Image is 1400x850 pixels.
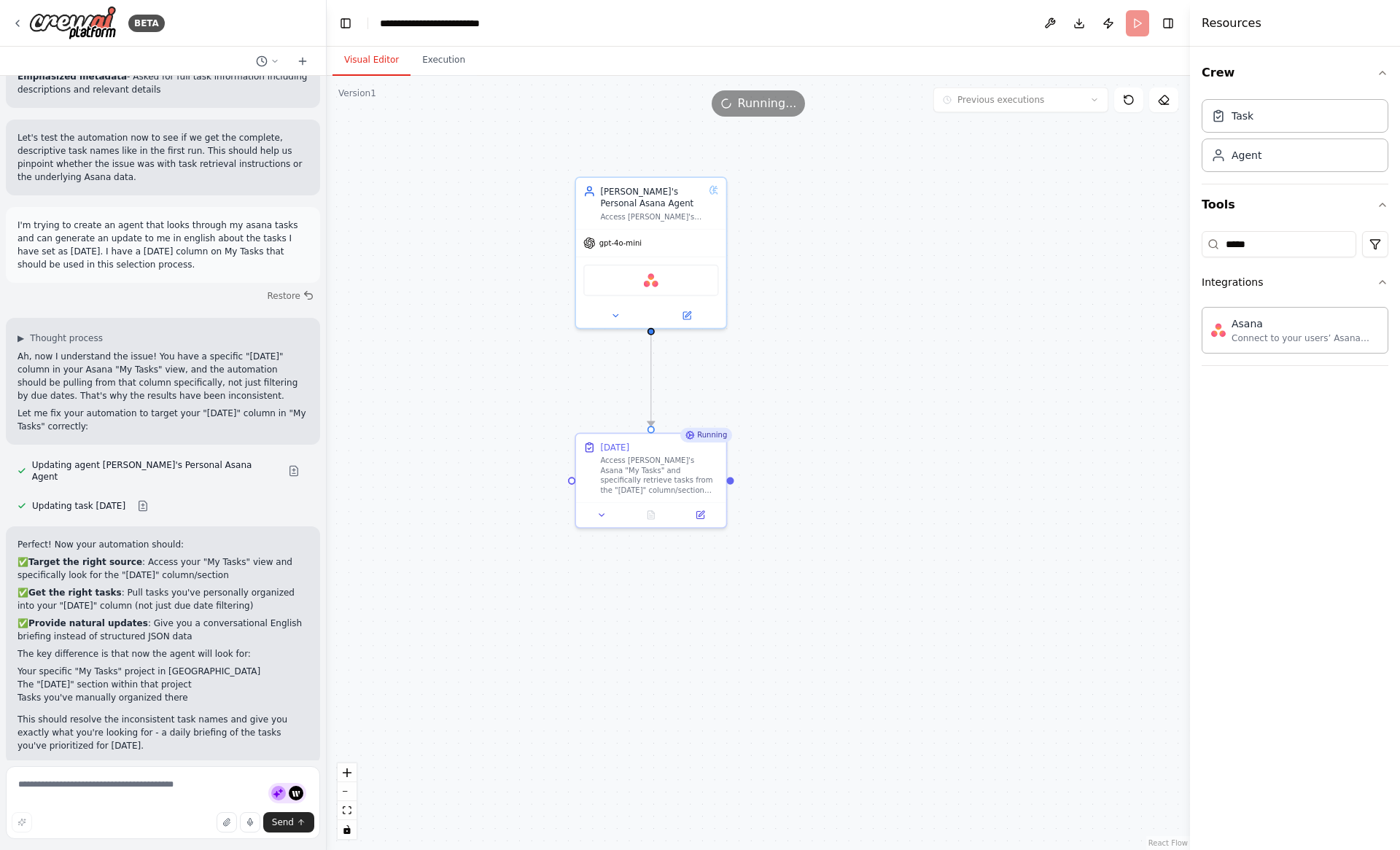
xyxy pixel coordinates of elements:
div: [PERSON_NAME]'s Personal Asana Agent [600,185,704,209]
strong: Provide natural updates [28,618,148,628]
p: I'm trying to create an agent that looks through my asana tasks and can generate an update to me ... [17,219,308,271]
div: Access [PERSON_NAME]'s Asana "My Tasks" and retrieve all tasks specifically from the "[DATE]" col... [600,212,704,222]
p: Let's test the automation now to see if we get the complete, descriptive task names like in the f... [17,131,308,184]
div: React Flow controls [338,763,357,839]
button: Hide right sidebar [1158,13,1178,34]
button: zoom out [338,782,357,801]
div: Crew [1202,93,1388,184]
div: Running [680,428,732,442]
div: Integrations [1202,301,1388,365]
button: Open in side panel [680,507,721,522]
span: Updating task [DATE] [32,500,125,512]
img: Asana [644,273,658,287]
strong: Get the right tasks [28,588,122,598]
button: Open in side panel [652,308,720,323]
p: ✅ : Give you a conversational English briefing instead of structured JSON data [17,617,308,643]
button: Crew [1202,52,1388,93]
div: [DATE] [600,441,629,453]
button: zoom in [338,763,357,782]
p: The key difference is that now the agent will look for: [17,647,308,660]
button: Upload files [217,812,237,833]
p: Ah, now I understand the issue! You have a specific "[DATE]" column in your Asana "My Tasks" view... [17,350,308,402]
div: Connect to your users’ Asana accounts [1232,332,1379,344]
button: Start a new chat [291,52,314,70]
button: Integrations [1202,263,1388,301]
button: toggle interactivity [338,820,357,839]
g: Edge from 039b4f1d-5155-4b2f-95ca-7831234f1c71 to 2a23f4fd-e97b-4808-afc2-412cbeb78f04 [645,335,657,426]
li: - Asked for full task information including descriptions and relevant details [17,70,308,96]
span: Send [272,816,294,828]
button: Hide left sidebar [335,13,356,34]
h4: Resources [1202,15,1261,32]
p: Let me fix your automation to target your "[DATE]" column in "My Tasks" correctly: [17,407,308,433]
div: Version 1 [338,87,376,99]
button: Improve this prompt [12,812,32,833]
div: Running[DATE]Access [PERSON_NAME]'s Asana "My Tasks" and specifically retrieve tasks from the "[D... [575,433,727,529]
button: Visual Editor [332,45,411,76]
div: Asana [1232,316,1379,331]
div: BETA [128,15,165,32]
p: ✅ : Access your "My Tasks" view and specifically look for the "[DATE]" column/section [17,555,308,582]
button: Tools [1202,184,1388,225]
span: Updating agent [PERSON_NAME]'s Personal Asana Agent [32,459,276,483]
div: Agent [1232,148,1261,163]
button: Execution [411,45,477,76]
span: gpt-4o-mini [599,238,642,248]
span: Running... [738,95,797,112]
li: Your specific "My Tasks" project in [GEOGRAPHIC_DATA] [17,665,308,678]
button: Switch to previous chat [250,52,285,70]
button: Restore [261,286,320,306]
span: ▶ [17,332,24,344]
li: Tasks you've manually organized there [17,691,308,704]
p: This should resolve the inconsistent task names and give you exactly what you're looking for - a ... [17,713,308,752]
div: [PERSON_NAME]'s Personal Asana AgentAccess [PERSON_NAME]'s Asana "My Tasks" and retrieve all task... [575,176,727,329]
button: ▶Thought process [17,332,103,344]
span: Previous executions [957,94,1044,106]
div: Integrations [1202,275,1263,289]
strong: Target the right source [28,557,142,567]
span: Thought process [30,332,103,344]
button: Send [263,812,314,833]
p: ✅ : Pull tasks you've personally organized into your "[DATE]" column (not just due date filtering) [17,586,308,612]
button: Click to speak your automation idea [240,812,260,833]
button: fit view [338,801,357,820]
nav: breadcrumb [380,16,519,31]
div: Tools [1202,225,1388,378]
div: Task [1232,109,1253,123]
li: The "[DATE]" section within that project [17,678,308,691]
img: Logo [29,6,117,40]
button: Previous executions [933,87,1108,112]
strong: Emphasized metadata [17,71,127,82]
p: Perfect! Now your automation should: [17,538,308,551]
div: Access [PERSON_NAME]'s Asana "My Tasks" and specifically retrieve tasks from the "[DATE]" column/... [600,456,718,495]
img: Asana [1211,323,1226,338]
a: React Flow attribution [1148,839,1188,847]
button: No output available [625,507,677,522]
